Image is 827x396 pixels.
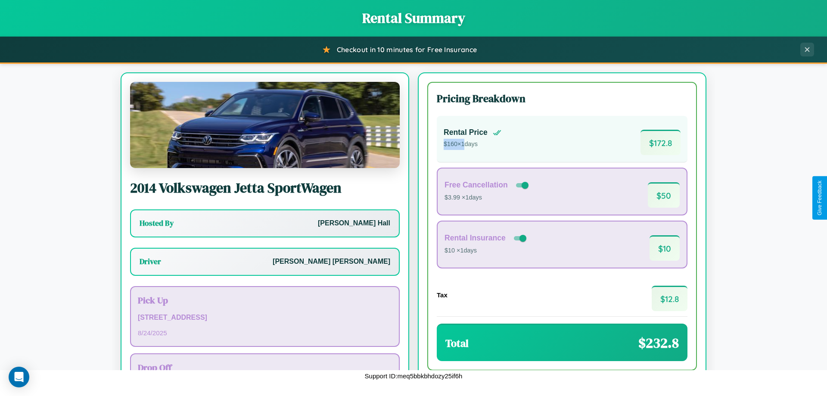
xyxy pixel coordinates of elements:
[437,91,687,106] h3: Pricing Breakdown
[130,178,400,197] h2: 2014 Volkswagen Jetta SportWagen
[138,294,392,306] h3: Pick Up
[138,361,392,374] h3: Drop Off
[817,181,823,215] div: Give Feedback
[445,234,506,243] h4: Rental Insurance
[140,256,161,267] h3: Driver
[9,9,818,28] h1: Rental Summary
[140,218,174,228] h3: Hosted By
[138,327,392,339] p: 8 / 24 / 2025
[437,291,448,299] h4: Tax
[138,312,392,324] p: [STREET_ADDRESS]
[444,139,501,150] p: $ 160 × 1 days
[444,128,488,137] h4: Rental Price
[652,286,687,311] span: $ 12.8
[648,182,680,208] span: $ 50
[130,82,400,168] img: Volkswagen Jetta SportWagen
[337,45,477,54] span: Checkout in 10 minutes for Free Insurance
[365,370,463,382] p: Support ID: meq5bbkbhdozy25if6h
[318,217,390,230] p: [PERSON_NAME] Hall
[445,181,508,190] h4: Free Cancellation
[445,192,530,203] p: $3.99 × 1 days
[638,334,679,352] span: $ 232.8
[640,130,681,155] span: $ 172.8
[9,367,29,387] div: Open Intercom Messenger
[445,336,469,350] h3: Total
[445,245,528,256] p: $10 × 1 days
[650,235,680,261] span: $ 10
[273,256,390,268] p: [PERSON_NAME] [PERSON_NAME]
